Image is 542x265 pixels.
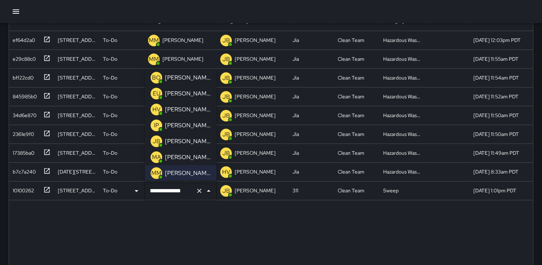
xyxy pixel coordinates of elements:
p: [PERSON_NAME] [165,137,211,146]
p: HV [152,105,161,114]
p: IP [154,121,159,130]
p: JB [222,149,230,158]
div: 1250 Market Street [58,149,96,157]
p: [PERSON_NAME] [235,74,276,81]
div: Clean Team [338,131,365,138]
div: 1195 Market Street [58,93,96,100]
p: [PERSON_NAME] [235,55,276,63]
p: To-Do [103,74,117,81]
div: 311 [292,187,298,194]
div: Hazardous Waste [383,74,421,81]
p: BO [152,73,161,82]
div: Jia [292,55,299,63]
p: To-Do [103,168,117,175]
p: [PERSON_NAME] [235,37,276,44]
div: Clean Team [338,168,365,175]
p: [PERSON_NAME] [165,169,211,178]
div: Jia [292,112,299,119]
p: MM [149,36,159,45]
p: [PERSON_NAME] [235,131,276,138]
p: JB [222,36,230,45]
p: To-Do [103,93,117,100]
div: 9/16/2025, 1:01pm PDT [473,187,516,194]
div: 9/17/2025, 11:52am PDT [473,93,519,100]
div: 34d6e870 [10,109,36,119]
p: To-Do [103,55,117,63]
div: Clean Team [338,74,365,81]
p: [PERSON_NAME] [235,168,276,175]
p: EU [153,89,160,98]
div: 9/17/2025, 8:33am PDT [473,168,519,175]
p: To-Do [103,131,117,138]
p: JB [222,130,230,139]
p: [PERSON_NAME] [165,105,211,114]
div: Hazardous Waste [383,168,421,175]
p: To-Do [103,112,117,119]
div: 9/17/2025, 11:50am PDT [473,112,519,119]
div: 1230 Market Street [58,112,96,119]
div: Hazardous Waste [383,131,421,138]
div: 1250 Market Street [58,131,96,138]
div: 459 Clementina Street [58,187,96,194]
p: [PERSON_NAME] [235,93,276,100]
p: JB [222,187,230,195]
p: [PERSON_NAME] [165,153,211,162]
p: [PERSON_NAME] [162,37,203,44]
p: MA [152,153,161,162]
div: 1200-1208 Market Street [58,168,96,175]
div: 1169 Market Street [58,74,96,81]
div: Clean Team [338,55,365,63]
div: Jia [292,74,299,81]
div: 10100262 [10,184,34,194]
p: [PERSON_NAME] Overall [165,73,211,82]
div: Clean Team [338,112,365,119]
div: 9/17/2025, 11:55am PDT [473,55,519,63]
div: Jia [292,149,299,157]
div: Hazardous Waste [383,37,421,44]
p: To-Do [103,149,117,157]
button: Clear [194,186,204,196]
div: Clean Team [338,187,365,194]
p: JB [222,111,230,120]
p: JB [222,74,230,82]
p: [PERSON_NAME] [165,89,211,98]
p: [PERSON_NAME] [162,55,203,63]
p: To-Do [103,187,117,194]
div: 9/17/2025, 11:50am PDT [473,131,519,138]
p: JB [222,55,230,64]
p: JB [222,93,230,101]
div: Clean Team [338,37,365,44]
div: 2361e9f0 [10,128,34,138]
p: [PERSON_NAME] [235,112,276,119]
div: Hazardous Waste [383,55,421,63]
div: e29c88c0 [10,52,36,63]
div: Clean Team [338,93,365,100]
div: 17385ba0 [10,146,34,157]
div: Jia [292,168,299,175]
div: Hazardous Waste [383,93,421,100]
div: 9/17/2025, 12:03pm PDT [473,37,521,44]
p: JB [153,137,160,146]
div: 1075 Market Street [58,37,96,44]
div: 9/17/2025, 11:49am PDT [473,149,519,157]
div: 845985b0 [10,90,37,100]
div: 1145 Market Street [58,55,96,63]
p: To-Do [103,37,117,44]
p: [PERSON_NAME] [165,121,211,130]
div: Jia [292,93,299,100]
button: Close [204,186,214,196]
div: 9/17/2025, 11:54am PDT [473,74,519,81]
p: [PERSON_NAME] [235,149,276,157]
p: [PERSON_NAME] [235,187,276,194]
div: Jia [292,131,299,138]
div: bff22cd0 [10,71,34,81]
p: HV [222,168,230,176]
div: Sweep [383,187,399,194]
div: Clean Team [338,149,365,157]
div: ef64d2a0 [10,34,35,44]
p: MM [151,169,161,178]
div: b7c7a240 [10,165,36,175]
div: Jia [292,37,299,44]
div: Hazardous Waste [383,149,421,157]
div: Hazardous Waste [383,112,421,119]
